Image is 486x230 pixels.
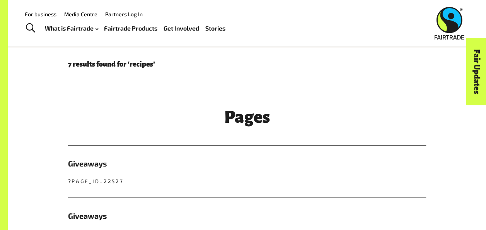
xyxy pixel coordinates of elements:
[164,23,199,34] a: Get Involved
[45,23,98,34] a: What is Fairtrade
[104,23,157,34] a: Fairtrade Products
[64,11,97,17] a: Media Centre
[105,11,143,17] a: Partners Log In
[68,108,426,127] h3: Pages
[68,210,426,222] h5: Giveaways
[68,158,426,170] h5: Giveaways
[68,146,426,197] a: Giveaways ?page_id=22527
[205,23,225,34] a: Stories
[21,19,40,38] a: Toggle Search
[68,60,426,68] p: 7 results found for 'recipes'
[68,177,426,185] p: ?page_id=22527
[25,11,56,17] a: For business
[435,7,464,39] img: Fairtrade Australia New Zealand logo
